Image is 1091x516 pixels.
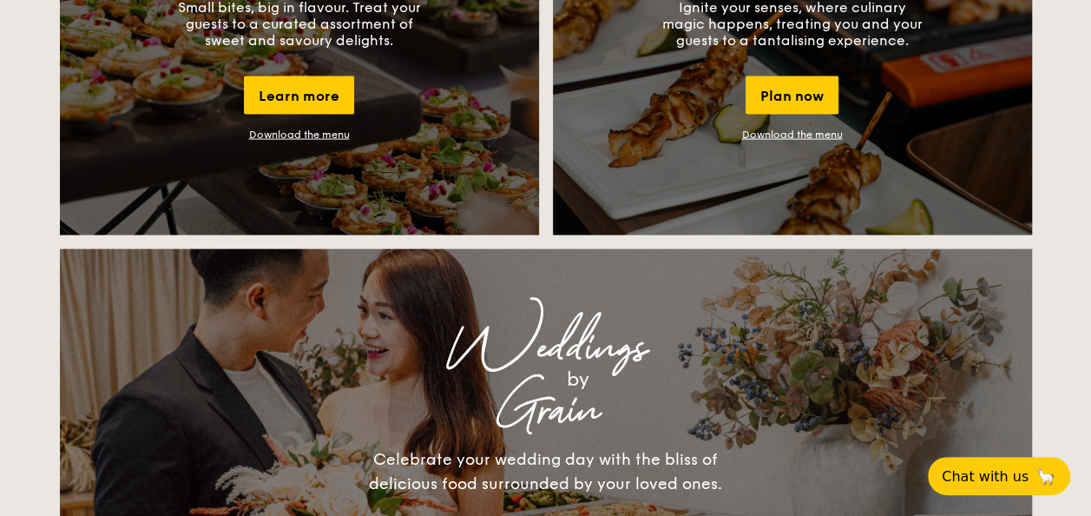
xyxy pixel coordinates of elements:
div: by [277,364,879,395]
div: Celebrate your wedding day with the bliss of delicious food surrounded by your loved ones. [351,447,741,496]
div: Weddings [213,333,879,364]
span: 🦙 [1035,466,1056,486]
a: Download the menu [249,129,350,141]
div: Learn more [244,76,354,115]
span: Chat with us [942,468,1029,485]
div: Grain [213,395,879,427]
button: Chat with us🦙 [928,457,1070,495]
a: Download the menu [742,129,843,141]
div: Plan now [746,76,838,115]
